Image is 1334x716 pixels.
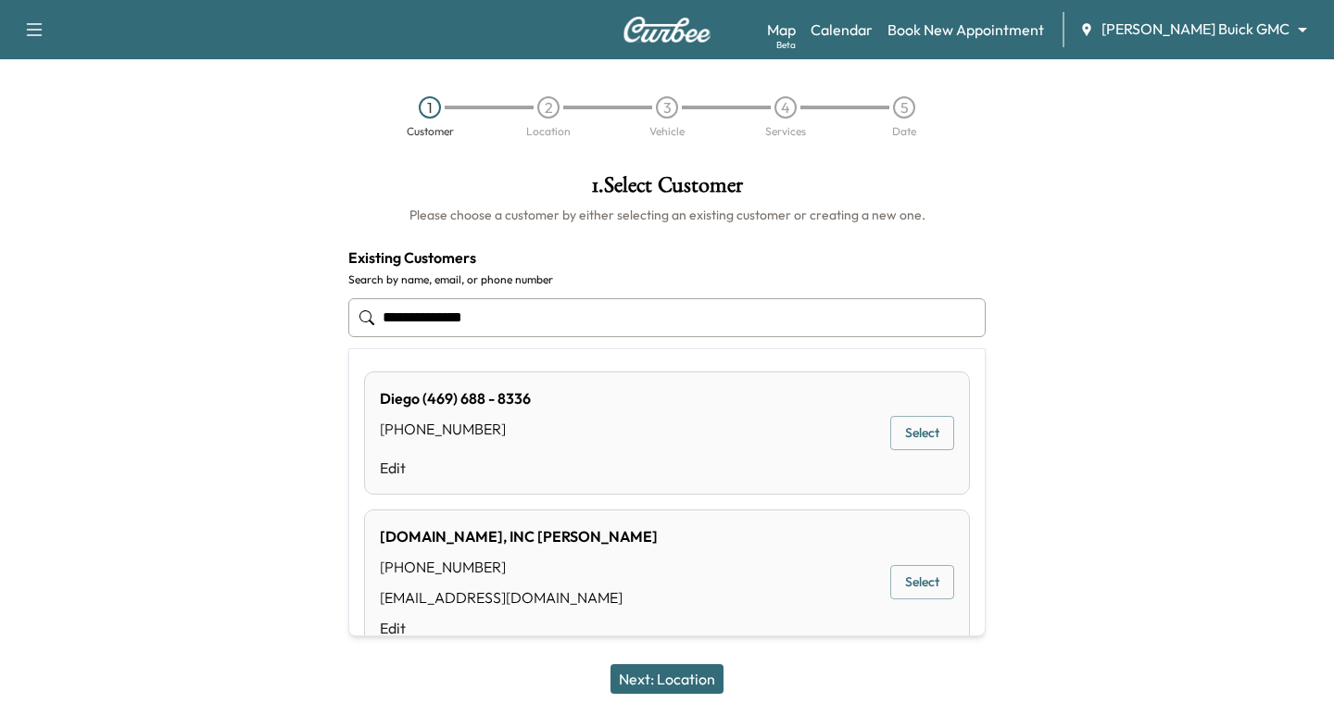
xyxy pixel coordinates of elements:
button: Next: Location [610,664,724,694]
h1: 1 . Select Customer [348,174,986,206]
button: Select [890,565,954,599]
div: 4 [774,96,797,119]
div: 2 [537,96,560,119]
div: [PHONE_NUMBER] [380,418,531,440]
button: Select [890,416,954,450]
label: Search by name, email, or phone number [348,272,986,287]
h4: Existing Customers [348,246,986,269]
div: [DOMAIN_NAME], INC [PERSON_NAME] [380,525,658,547]
div: [PHONE_NUMBER] [380,556,658,578]
div: Beta [776,38,796,52]
a: MapBeta [767,19,796,41]
div: 3 [656,96,678,119]
div: 5 [893,96,915,119]
span: [PERSON_NAME] Buick GMC [1101,19,1290,40]
div: Location [526,126,571,137]
div: Date [892,126,916,137]
div: Customer [407,126,454,137]
div: Diego (469) 688 - 8336 [380,387,531,409]
div: [EMAIL_ADDRESS][DOMAIN_NAME] [380,586,658,609]
a: Calendar [811,19,873,41]
h6: Please choose a customer by either selecting an existing customer or creating a new one. [348,206,986,224]
a: Edit [380,457,531,479]
a: Book New Appointment [887,19,1044,41]
div: 1 [419,96,441,119]
img: Curbee Logo [623,17,711,43]
div: Services [765,126,806,137]
a: Edit [380,617,658,639]
div: Vehicle [649,126,685,137]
